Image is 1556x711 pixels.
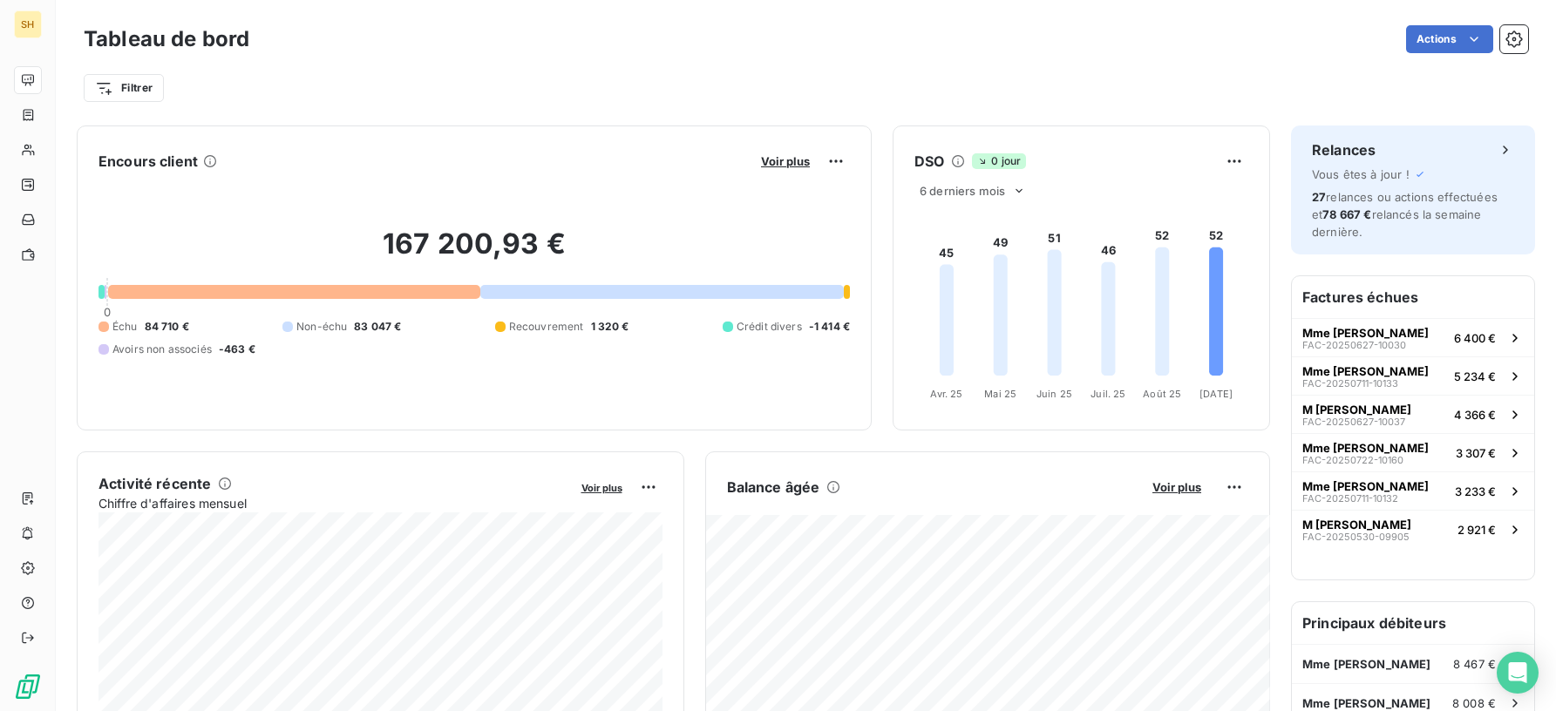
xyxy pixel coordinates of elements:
span: -1 414 € [809,319,850,335]
span: 3 233 € [1455,484,1496,498]
h6: Encours client [99,151,198,172]
div: Open Intercom Messenger [1497,652,1539,694]
h6: Balance âgée [727,477,820,498]
span: 84 710 € [145,319,189,335]
span: M [PERSON_NAME] [1302,403,1411,416]
span: 5 234 € [1454,369,1496,383]
span: 83 047 € [354,319,401,335]
span: Voir plus [581,482,622,494]
span: 6 derniers mois [920,184,1005,198]
span: Mme [PERSON_NAME] [1302,364,1429,378]
button: Actions [1406,25,1493,53]
button: Voir plus [1147,479,1206,495]
h2: 167 200,93 € [99,227,850,279]
tspan: Août 25 [1143,388,1181,400]
img: Logo LeanPay [14,673,42,701]
span: 0 jour [972,153,1026,169]
span: 78 667 € [1322,207,1371,221]
span: FAC-20250530-09905 [1302,532,1410,542]
span: 8 008 € [1452,696,1496,710]
h6: Factures échues [1292,276,1534,318]
span: 3 307 € [1456,446,1496,460]
button: Mme [PERSON_NAME]FAC-20250711-101323 233 € [1292,471,1534,510]
tspan: [DATE] [1199,388,1233,400]
span: Voir plus [761,154,810,168]
span: 1 320 € [591,319,629,335]
button: Mme [PERSON_NAME]FAC-20250627-100306 400 € [1292,318,1534,356]
span: 27 [1312,190,1326,204]
tspan: Avr. 25 [930,388,962,400]
span: relances ou actions effectuées et relancés la semaine dernière. [1312,190,1498,239]
tspan: Mai 25 [984,388,1016,400]
span: FAC-20250627-10030 [1302,340,1406,350]
span: Mme [PERSON_NAME] [1302,657,1431,671]
button: Mme [PERSON_NAME]FAC-20250711-101335 234 € [1292,356,1534,395]
span: Mme [PERSON_NAME] [1302,441,1429,455]
h3: Tableau de bord [84,24,249,55]
span: FAC-20250711-10133 [1302,378,1398,389]
h6: DSO [914,151,944,172]
span: FAC-20250722-10160 [1302,455,1403,465]
tspan: Juin 25 [1036,388,1072,400]
span: Voir plus [1152,480,1201,494]
span: Mme [PERSON_NAME] [1302,696,1431,710]
span: 0 [104,305,111,319]
button: Filtrer [84,74,164,102]
h6: Activité récente [99,473,211,494]
span: Crédit divers [737,319,802,335]
span: 2 921 € [1457,523,1496,537]
div: SH [14,10,42,38]
button: Voir plus [756,153,815,169]
tspan: Juil. 25 [1091,388,1125,400]
span: Mme [PERSON_NAME] [1302,326,1429,340]
button: Mme [PERSON_NAME]FAC-20250722-101603 307 € [1292,433,1534,471]
h6: Relances [1312,139,1376,160]
button: M [PERSON_NAME]FAC-20250627-100374 366 € [1292,395,1534,433]
span: Échu [112,319,138,335]
span: Chiffre d'affaires mensuel [99,494,569,512]
span: M [PERSON_NAME] [1302,518,1411,532]
span: Non-échu [296,319,347,335]
span: 8 467 € [1453,657,1496,671]
button: M [PERSON_NAME]FAC-20250530-099052 921 € [1292,510,1534,548]
span: Avoirs non associés [112,342,212,357]
span: Recouvrement [509,319,584,335]
span: 4 366 € [1454,408,1496,422]
h6: Principaux débiteurs [1292,602,1534,644]
span: Mme [PERSON_NAME] [1302,479,1429,493]
span: FAC-20250711-10132 [1302,493,1398,504]
span: -463 € [219,342,255,357]
button: Voir plus [576,479,628,495]
span: Vous êtes à jour ! [1312,167,1410,181]
span: 6 400 € [1454,331,1496,345]
span: FAC-20250627-10037 [1302,416,1405,427]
